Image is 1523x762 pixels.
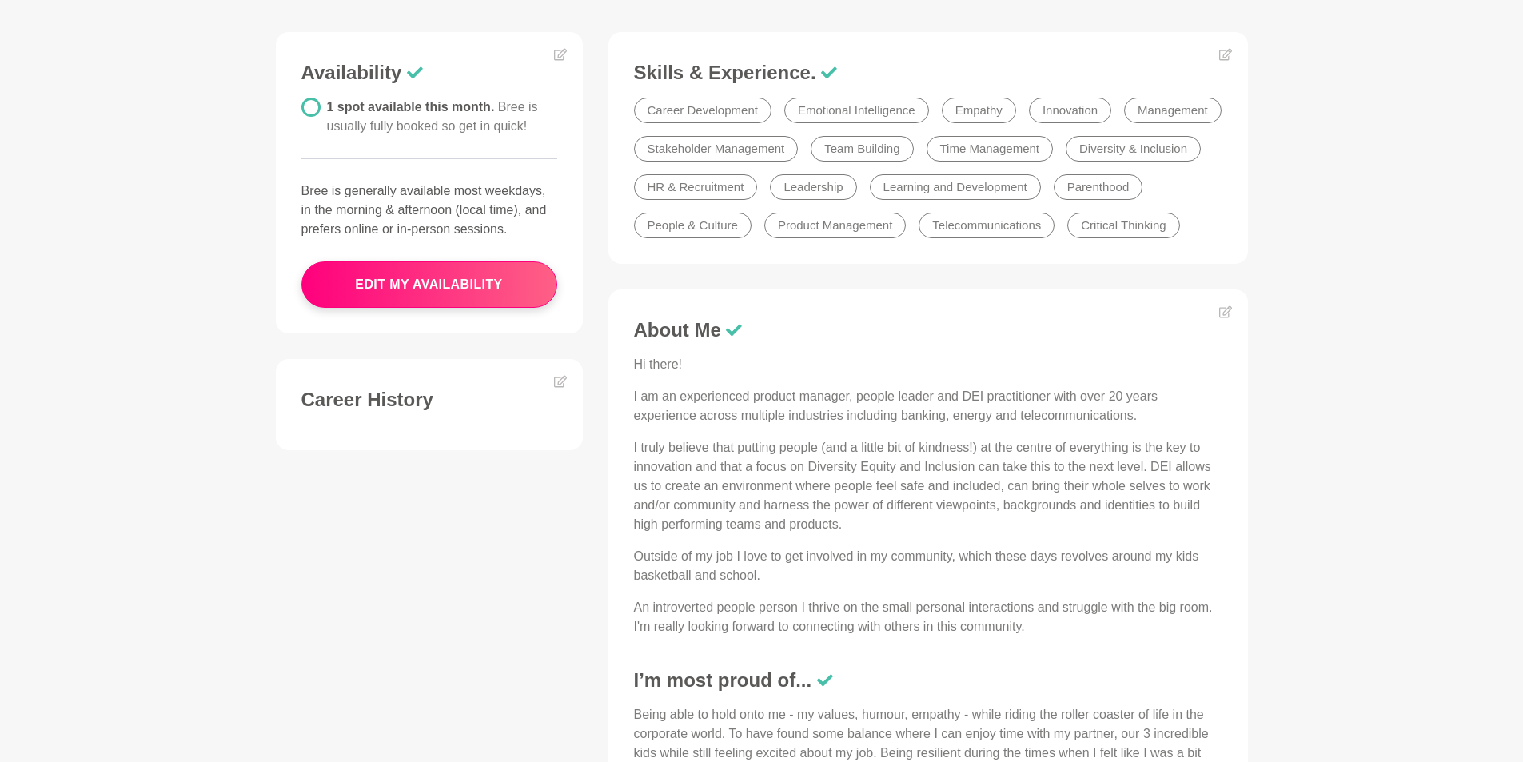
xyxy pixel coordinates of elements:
p: Bree is generally available most weekdays, in the morning & afternoon (local time), and prefers o... [301,182,557,239]
span: 1 spot available this month. [327,100,538,133]
p: Hi there! [634,355,1222,374]
h3: About Me [634,318,1222,342]
h3: Availability [301,61,557,85]
h3: Skills & Experience. [634,61,1222,85]
p: Outside of my job I love to get involved in my community, which these days revolves around my kid... [634,547,1222,585]
p: I truly believe that putting people (and a little bit of kindness!) at the centre of everything i... [634,438,1222,534]
p: I am an experienced product manager, people leader and DEI practitioner with over 20 years experi... [634,387,1222,425]
h3: Career History [301,388,557,412]
h3: I’m most proud of... [634,668,1222,692]
button: edit my availability [301,261,557,308]
p: An introverted people person I thrive on the small personal interactions and struggle with the bi... [634,598,1222,636]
